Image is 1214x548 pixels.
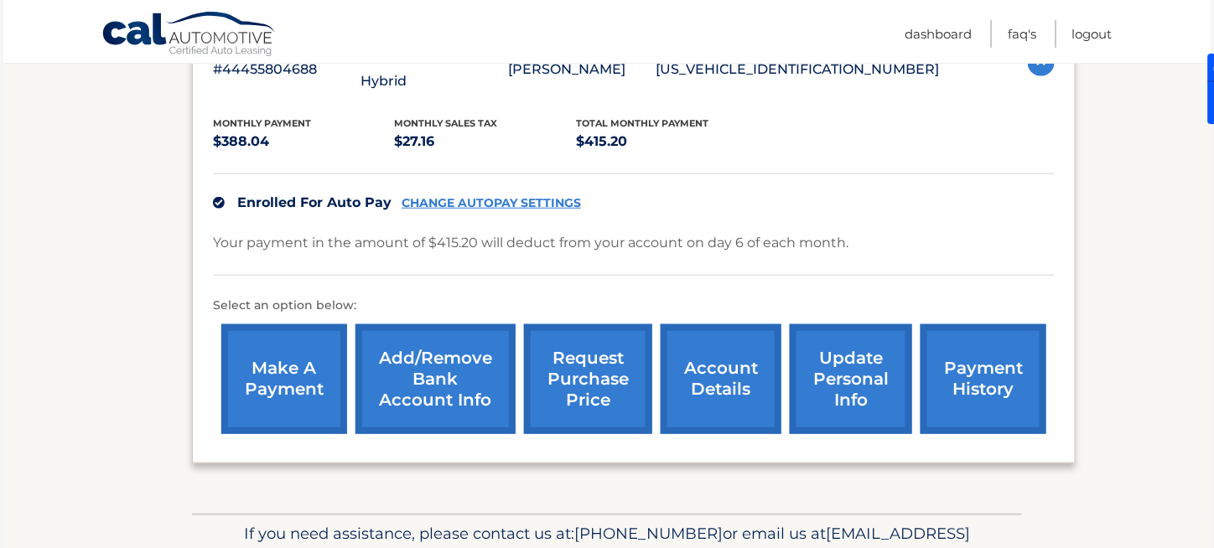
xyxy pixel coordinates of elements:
[661,324,781,434] a: account details
[395,130,577,153] p: $27.16
[1008,20,1036,48] a: FAQ's
[213,58,361,81] p: #44455804688
[402,196,581,210] a: CHANGE AUTOPAY SETTINGS
[213,296,1055,316] p: Select an option below:
[905,20,972,48] a: Dashboard
[790,324,912,434] a: update personal info
[213,231,848,255] p: Your payment in the amount of $415.20 will deduct from your account on day 6 of each month.
[1072,20,1113,48] a: Logout
[361,46,508,93] p: 2025 Honda Civic Hybrid
[508,58,656,81] p: [PERSON_NAME]
[213,130,395,153] p: $388.04
[213,117,311,129] span: Monthly Payment
[656,58,939,81] p: [US_VEHICLE_IDENTIFICATION_NUMBER]
[574,524,723,543] span: [PHONE_NUMBER]
[524,324,652,434] a: request purchase price
[576,117,708,129] span: Total Monthly Payment
[101,11,278,59] a: Cal Automotive
[355,324,516,434] a: Add/Remove bank account info
[576,130,758,153] p: $415.20
[213,197,225,209] img: check.svg
[237,194,392,210] span: Enrolled For Auto Pay
[221,324,347,434] a: make a payment
[921,324,1046,434] a: payment history
[395,117,498,129] span: Monthly sales Tax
